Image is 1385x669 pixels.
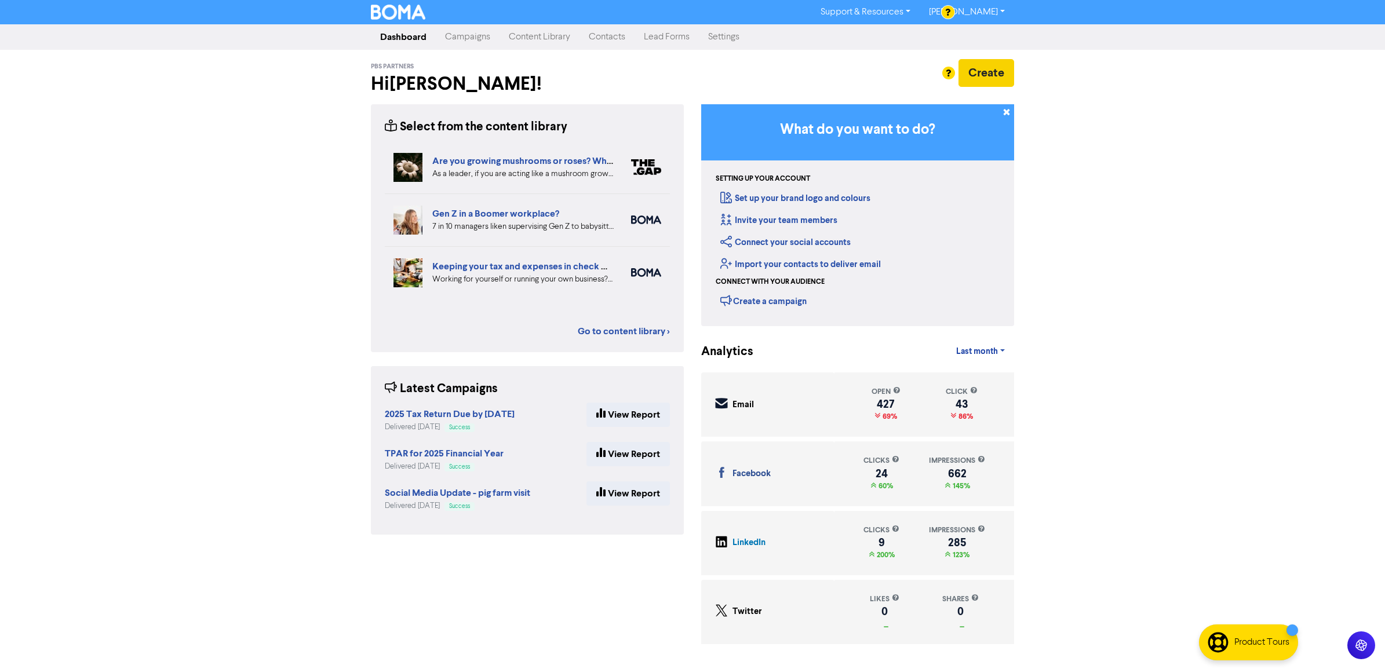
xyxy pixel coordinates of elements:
div: Create a campaign [720,292,807,309]
div: Select from the content library [385,118,567,136]
a: Last month [947,340,1014,363]
div: impressions [929,525,985,536]
div: clicks [863,455,899,466]
a: Settings [699,25,749,49]
div: 662 [929,469,985,478]
a: TPAR for 2025 Financial Year [385,449,504,459]
span: 60% [876,481,893,491]
div: Delivered [DATE] [385,461,504,472]
a: Social Media Update - pig farm visit [385,489,530,498]
a: Are you growing mushrooms or roses? Why you should lead like a gardener, not a grower [432,155,798,167]
a: Contacts [579,25,635,49]
div: 7 in 10 managers liken supervising Gen Z to babysitting or parenting. But is your people manageme... [432,221,614,233]
strong: 2025 Tax Return Due by [DATE] [385,408,515,420]
a: [PERSON_NAME] [920,3,1014,21]
div: 285 [929,538,985,547]
span: 86% [956,412,973,421]
div: 0 [870,607,899,616]
div: Delivered [DATE] [385,422,515,433]
div: Facebook [732,467,771,481]
div: Latest Campaigns [385,380,498,398]
h3: What do you want to do? [719,122,997,138]
img: BOMA Logo [371,5,425,20]
a: Import your contacts to deliver email [720,259,881,270]
div: Analytics [701,343,739,361]
span: PBS Partners [371,63,414,71]
a: Lead Forms [635,25,699,49]
span: 200% [874,550,895,560]
a: 2025 Tax Return Due by [DATE] [385,410,515,419]
a: Dashboard [371,25,436,49]
a: Support & Resources [811,3,920,21]
a: Gen Z in a Boomer workplace? [432,208,559,220]
div: Email [732,399,754,412]
div: impressions [929,455,985,466]
div: Setting up your account [716,174,810,184]
span: 145% [950,481,970,491]
img: boma_accounting [631,268,661,277]
div: 9 [863,538,899,547]
span: Success [449,503,470,509]
span: 123% [950,550,970,560]
a: Keeping your tax and expenses in check when you are self-employed [432,261,719,272]
strong: Social Media Update - pig farm visit [385,487,530,499]
strong: TPAR for 2025 Financial Year [385,448,504,459]
div: 24 [863,469,899,478]
div: 43 [946,400,978,409]
span: _ [881,619,888,628]
iframe: Chat Widget [1327,613,1385,669]
div: Connect with your audience [716,277,825,287]
div: Delivered [DATE] [385,500,530,511]
a: Set up your brand logo and colours [720,193,870,204]
span: Success [449,425,470,430]
span: Last month [956,346,998,357]
a: Connect your social accounts [720,237,851,248]
div: clicks [863,525,899,536]
img: boma [631,215,661,224]
a: View Report [586,481,670,506]
a: Invite your team members [720,215,837,226]
div: LinkedIn [732,536,766,550]
span: Success [449,464,470,470]
div: click [946,386,978,397]
span: _ [957,619,964,628]
a: Go to content library > [578,324,670,338]
div: 0 [942,607,979,616]
div: likes [870,594,899,605]
a: Content Library [500,25,579,49]
a: View Report [586,442,670,466]
a: View Report [586,403,670,427]
span: 69% [880,412,897,421]
a: Campaigns [436,25,500,49]
button: Create [958,59,1014,87]
div: As a leader, if you are acting like a mushroom grower you’re unlikely to have a clear plan yourse... [432,168,614,180]
div: Working for yourself or running your own business? Setup robust systems for expenses & tax requir... [432,273,614,286]
img: thegap [631,159,661,175]
div: shares [942,594,979,605]
div: Getting Started in BOMA [701,104,1014,326]
div: Twitter [732,605,762,619]
h2: Hi [PERSON_NAME] ! [371,73,684,95]
div: open [872,386,901,397]
div: 427 [872,400,901,409]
